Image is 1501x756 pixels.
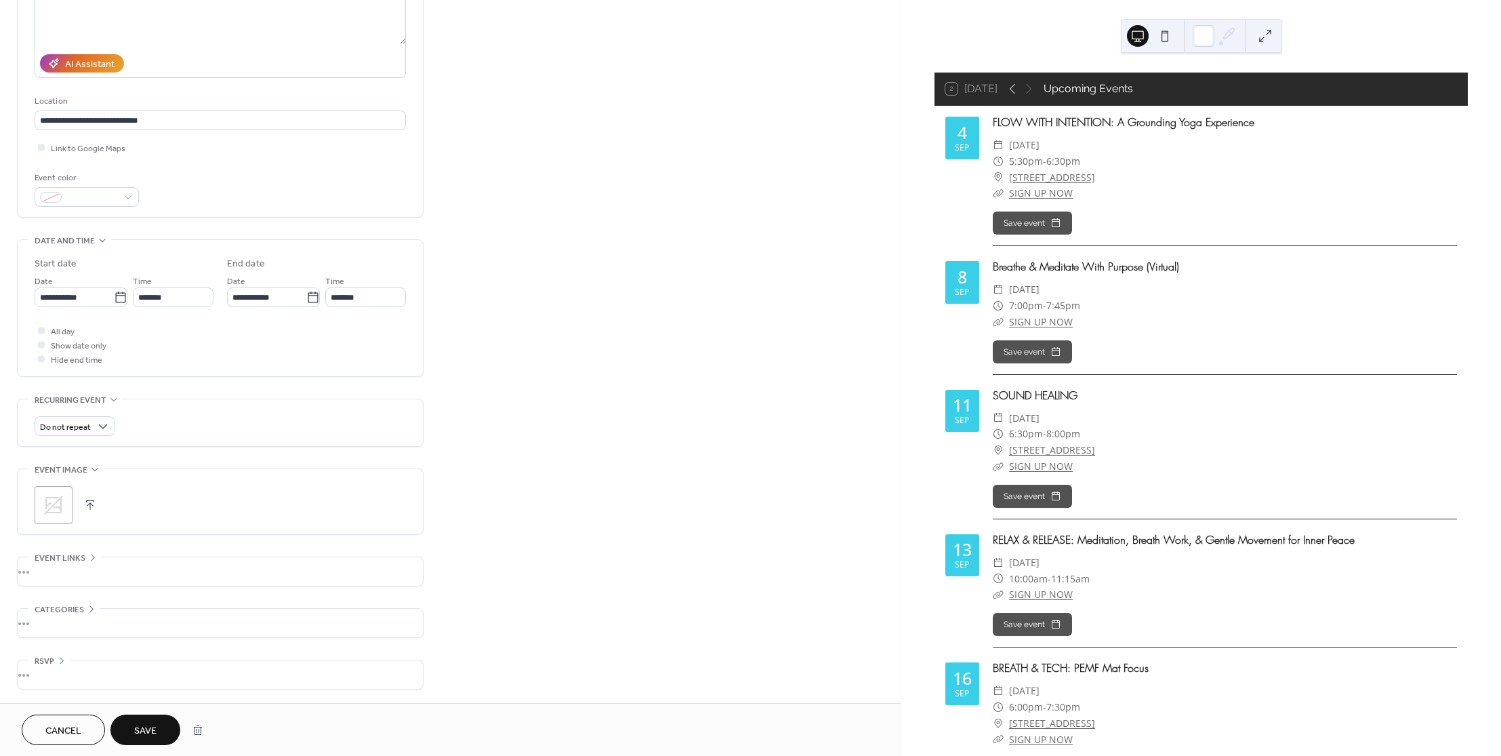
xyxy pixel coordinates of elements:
[993,683,1004,699] div: ​
[227,257,265,271] div: End date
[1048,571,1051,587] span: -
[51,142,125,156] span: Link to Google Maps
[110,715,180,745] button: Save
[993,212,1072,235] button: Save event
[993,259,1179,274] a: Breathe & Meditate With Purpose (Virtual)
[1046,699,1080,715] span: 7:30pm
[953,397,972,414] div: 11
[40,54,124,73] button: AI Assistant
[993,555,1004,571] div: ​
[1046,426,1080,442] span: 8:00pm
[993,170,1004,186] div: ​
[1009,733,1073,746] a: SIGN UP NOW
[1044,81,1133,97] div: Upcoming Events
[51,325,75,339] span: All day
[993,281,1004,298] div: ​
[18,609,423,637] div: •••
[1009,298,1043,314] span: 7:00pm
[1009,170,1095,186] a: [STREET_ADDRESS]
[993,715,1004,732] div: ​
[955,416,970,425] div: Sep
[1009,460,1073,473] a: SIGN UP NOW
[993,388,1077,403] a: SOUND HEALING
[1009,699,1043,715] span: 6:00pm
[35,171,136,185] div: Event color
[1043,298,1046,314] span: -
[993,298,1004,314] div: ​
[35,94,403,108] div: Location
[993,699,1004,715] div: ​
[958,124,967,141] div: 4
[35,463,87,477] span: Event image
[953,670,972,687] div: 16
[993,613,1072,636] button: Save event
[955,561,970,570] div: Sep
[35,393,106,407] span: Recurring event
[1009,426,1043,442] span: 6:30pm
[35,551,85,565] span: Event links
[1046,298,1080,314] span: 7:45pm
[958,268,967,285] div: 8
[133,275,152,289] span: Time
[325,275,344,289] span: Time
[45,724,81,738] span: Cancel
[1009,315,1073,328] a: SIGN UP NOW
[1051,571,1090,587] span: 11:15am
[18,660,423,689] div: •••
[993,586,1004,603] div: ​
[993,458,1004,475] div: ​
[953,541,972,558] div: 13
[1009,715,1095,732] a: [STREET_ADDRESS]
[1046,153,1080,170] span: 6:30pm
[1009,137,1040,153] span: [DATE]
[993,185,1004,201] div: ​
[1043,699,1046,715] span: -
[993,732,1004,748] div: ​
[35,654,54,669] span: RSVP
[1009,153,1043,170] span: 5:30pm
[40,420,91,435] span: Do not repeat
[1043,153,1046,170] span: -
[35,234,95,248] span: Date and time
[227,275,245,289] span: Date
[993,532,1355,547] a: RELAX & RELEASE: Meditation, Breath Work, & Gentle Movement for Inner Peace
[955,144,970,153] div: Sep
[1009,683,1040,699] span: [DATE]
[993,571,1004,587] div: ​
[955,288,970,297] div: Sep
[134,724,157,738] span: Save
[1043,426,1046,442] span: -
[51,353,102,367] span: Hide end time
[993,410,1004,426] div: ​
[993,442,1004,458] div: ​
[993,485,1072,508] button: Save event
[1009,571,1048,587] span: 10:00am
[993,153,1004,170] div: ​
[35,603,84,617] span: Categories
[993,137,1004,153] div: ​
[1009,186,1073,199] a: SIGN UP NOW
[1009,442,1095,458] a: [STREET_ADDRESS]
[35,257,77,271] div: Start date
[22,715,105,745] button: Cancel
[1009,555,1040,571] span: [DATE]
[955,690,970,698] div: Sep
[993,426,1004,442] div: ​
[1009,410,1040,426] span: [DATE]
[35,486,73,524] div: ;
[993,115,1254,130] a: FLOW WITH INTENTION: A Grounding Yoga Experience
[993,660,1149,675] a: BREATH & TECH: PEMF Mat Focus
[65,58,115,72] div: AI Assistant
[18,557,423,586] div: •••
[1009,588,1073,601] a: SIGN UP NOW
[993,340,1072,363] button: Save event
[35,275,53,289] span: Date
[1009,281,1040,298] span: [DATE]
[993,314,1004,330] div: ​
[51,339,106,353] span: Show date only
